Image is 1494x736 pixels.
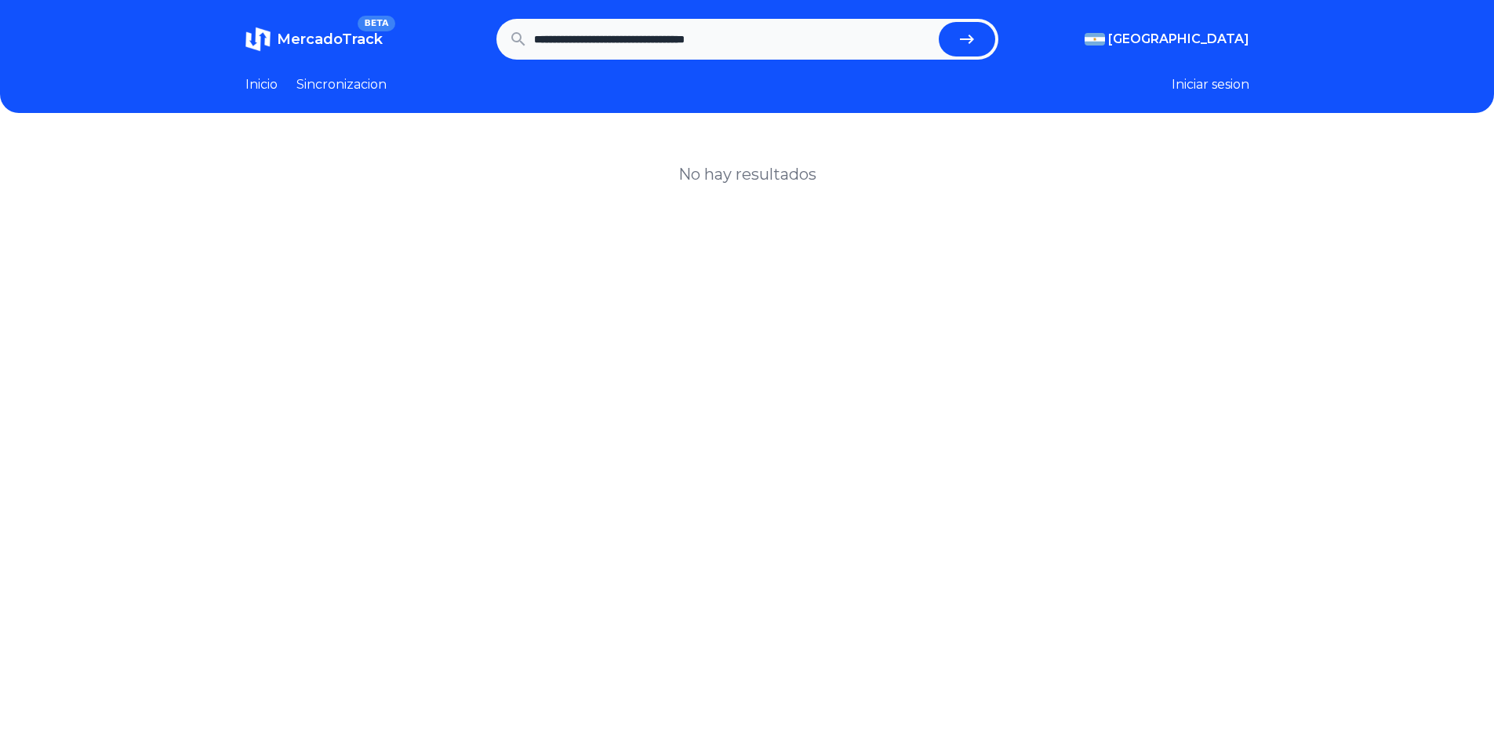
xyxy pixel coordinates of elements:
[678,163,816,185] h1: No hay resultados
[245,27,271,52] img: MercadoTrack
[1108,30,1249,49] span: [GEOGRAPHIC_DATA]
[245,27,383,52] a: MercadoTrackBETA
[245,75,278,94] a: Inicio
[296,75,387,94] a: Sincronizacion
[1085,33,1105,46] img: Argentina
[277,31,383,48] span: MercadoTrack
[1172,75,1249,94] button: Iniciar sesion
[358,16,394,31] span: BETA
[1085,30,1249,49] button: [GEOGRAPHIC_DATA]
